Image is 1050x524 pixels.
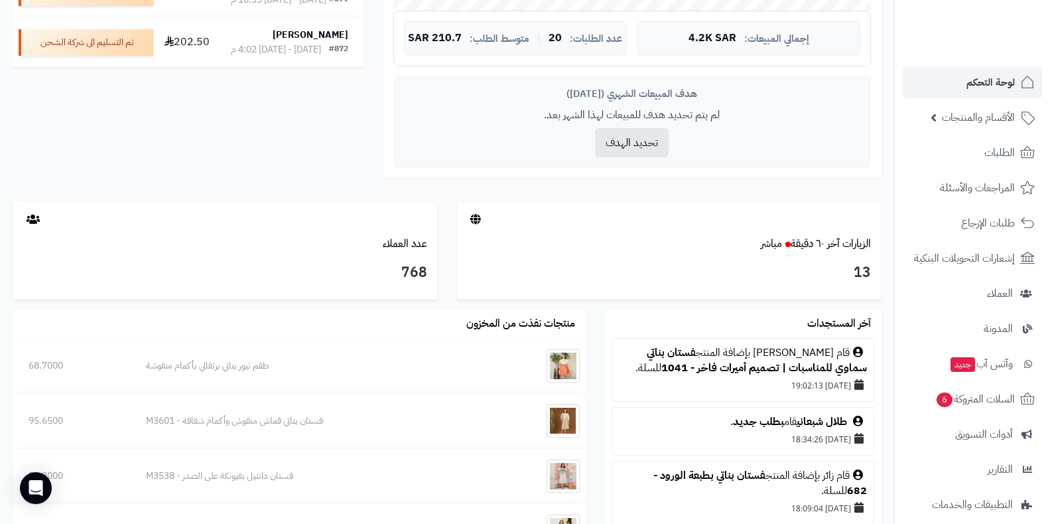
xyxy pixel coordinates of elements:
div: قام زائر بإضافة المنتج للسلة. [619,468,867,499]
div: طقم تيور بناتي برتقالي بأكمام منقوشة [146,359,491,373]
a: التقارير [903,454,1042,485]
a: عدد العملاء [383,236,427,252]
span: وآتس آب [949,355,1013,373]
span: 210.7 SAR [408,33,462,44]
div: Open Intercom Messenger [20,472,52,504]
strong: [PERSON_NAME] [273,28,348,42]
span: 4.2K SAR [689,33,736,44]
div: [DATE] 18:09:04 [619,499,867,517]
a: بطلب جديد [733,414,784,430]
div: فستان دانتيل بفيونكة على الصدر - M3538 [146,470,491,483]
div: [DATE] - [DATE] 4:02 م [231,43,321,56]
a: أدوات التسويق [903,418,1042,450]
span: عدد الطلبات: [570,33,622,44]
h3: آخر المستجدات [807,318,871,330]
img: فستان دانتيل بفيونكة على الصدر - M3538 [547,460,580,493]
button: تحديد الهدف [595,128,669,157]
span: إشعارات التحويلات البنكية [914,249,1015,268]
h3: 768 [23,262,427,284]
span: متوسط الطلب: [470,33,529,44]
a: فستان بناتي سماوي للمناسبات | تصميم أميرات فاخر - 1041 [647,345,867,376]
span: الطلبات [984,143,1015,162]
div: 68.7000 [29,359,115,373]
span: المدونة [984,319,1013,338]
span: 6 [936,392,953,408]
a: لوحة التحكم [903,66,1042,98]
span: أدوات التسويق [955,425,1013,444]
a: السلات المتروكة6 [903,383,1042,415]
span: | [537,33,541,43]
span: إجمالي المبيعات: [744,33,809,44]
a: إشعارات التحويلات البنكية [903,242,1042,274]
span: التطبيقات والخدمات [932,495,1013,514]
div: قام [PERSON_NAME] بإضافة المنتج للسلة. [619,345,867,376]
a: وآتس آبجديد [903,348,1042,380]
div: فستان بناتي قماش منقوش وأكمام شفافة - M3601 [146,414,491,428]
div: قام . [619,414,867,430]
span: 20 [549,33,562,44]
a: العملاء [903,278,1042,309]
img: فستان بناتي قماش منقوش وأكمام شفافة - M3601 [547,404,580,438]
span: لوحة التحكم [966,73,1015,92]
p: لم يتم تحديد هدف للمبيعات لهذا الشهر بعد. [404,108,860,123]
h3: 13 [467,262,871,284]
span: العملاء [987,284,1013,303]
div: [DATE] 19:02:13 [619,376,867,394]
a: طلبات الإرجاع [903,207,1042,239]
a: فستان بناتي بطبعة الورود - 682 [653,468,867,499]
span: السلات المتروكة [935,390,1015,408]
span: المراجعات والأسئلة [940,179,1015,197]
h3: منتجات نفذت من المخزون [466,318,575,330]
div: هدف المبيعات الشهري ([DATE]) [404,87,860,101]
div: #872 [329,43,348,56]
a: المدونة [903,313,1042,345]
a: الطلبات [903,137,1042,169]
span: جديد [951,357,975,372]
a: طلال شبعاني [797,414,847,430]
img: logo-2.png [960,13,1037,41]
a: التطبيقات والخدمات [903,489,1042,521]
div: [DATE] 18:34:26 [619,430,867,448]
td: 202.50 [159,18,216,67]
div: 51.3000 [29,470,115,483]
span: التقارير [988,460,1013,479]
div: 95.6500 [29,414,115,428]
a: المراجعات والأسئلة [903,172,1042,204]
img: طقم تيور بناتي برتقالي بأكمام منقوشة [547,349,580,383]
div: تم التسليم الى شركة الشحن [19,29,153,56]
a: الزيارات آخر ٦٠ دقيقةمباشر [761,236,871,252]
span: طلبات الإرجاع [961,214,1015,232]
small: مباشر [761,236,782,252]
span: الأقسام والمنتجات [942,108,1015,127]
